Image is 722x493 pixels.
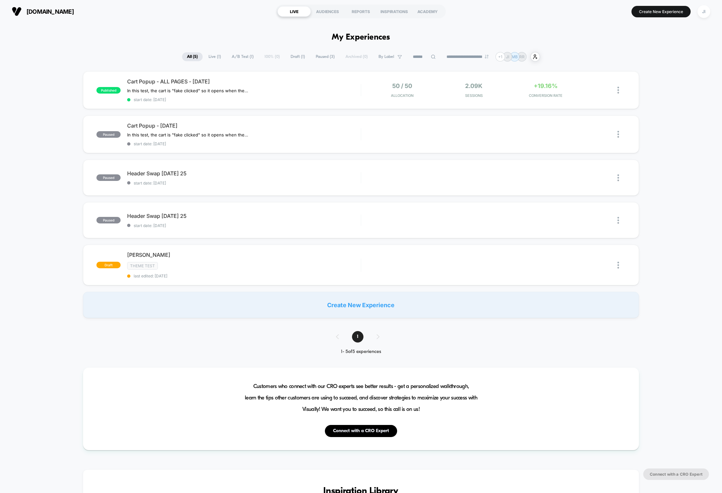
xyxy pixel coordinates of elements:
[643,468,709,480] button: Connect with a CRO Expert
[96,131,121,138] span: paused
[10,6,76,17] button: [DOMAIN_NAME]
[127,97,361,102] span: start date: [DATE]
[127,262,158,270] span: Theme Test
[411,6,444,17] div: ACADEMY
[182,52,203,61] span: All ( 5 )
[344,6,378,17] div: REPORTS
[127,181,361,185] span: start date: [DATE]
[512,54,518,59] p: MB
[485,55,489,59] img: end
[275,195,290,202] div: Current time
[519,54,525,59] p: RR
[204,52,226,61] span: Live ( 1 )
[311,52,340,61] span: Paused ( 3 )
[96,87,121,94] span: published
[378,6,411,17] div: INSPIRATIONS
[245,381,477,415] span: Customers who connect with our CRO experts see better results - get a personalized walkthrough, l...
[495,52,505,62] div: + 1
[697,5,710,18] div: JI
[440,93,508,98] span: Sessions
[127,273,361,278] span: last edited: [DATE]
[631,6,691,17] button: Create New Experience
[325,425,397,437] button: Connect with a CRO Expert
[352,331,363,343] span: 1
[127,88,248,93] span: In this test, the cart is "fake clicked" so it opens when the page is loaded and customer has ite...
[617,87,619,94] img: close
[12,7,22,16] img: Visually logo
[227,52,259,61] span: A/B Test ( 1 )
[26,8,74,15] span: [DOMAIN_NAME]
[332,33,390,42] h1: My Experiences
[96,262,121,268] span: draft
[96,174,121,181] span: paused
[291,195,309,202] div: Duration
[321,196,341,202] input: Volume
[311,6,344,17] div: AUDIENCES
[5,185,365,191] input: Seek
[617,131,619,138] img: close
[127,170,361,177] span: Header Swap [DATE] 25
[127,252,361,258] span: [PERSON_NAME]
[392,82,412,89] span: 50 / 50
[378,54,394,59] span: By Label
[176,96,192,112] button: Play, NEW DEMO 2025-VEED.mp4
[83,292,639,318] div: Create New Experience
[286,52,310,61] span: Draft ( 1 )
[512,93,580,98] span: CONVERSION RATE
[391,93,413,98] span: Allocation
[329,349,393,355] div: 1 - 5 of 5 experiences
[696,5,712,18] button: JI
[534,82,558,89] span: +19.16%
[127,213,361,219] span: Header Swap [DATE] 25
[127,132,248,137] span: In this test, the cart is "fake clicked" so it opens when the page is loaded and customer has ite...
[96,217,121,223] span: paused
[465,82,482,89] span: 2.09k
[617,174,619,181] img: close
[127,223,361,228] span: start date: [DATE]
[506,54,509,59] p: JI
[617,262,619,269] img: close
[3,194,14,204] button: Play, NEW DEMO 2025-VEED.mp4
[617,217,619,224] img: close
[127,122,361,129] span: Cart Popup - [DATE]
[127,141,361,146] span: start date: [DATE]
[127,78,361,85] span: Cart Popup - ALL PAGES - [DATE]
[277,6,311,17] div: LIVE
